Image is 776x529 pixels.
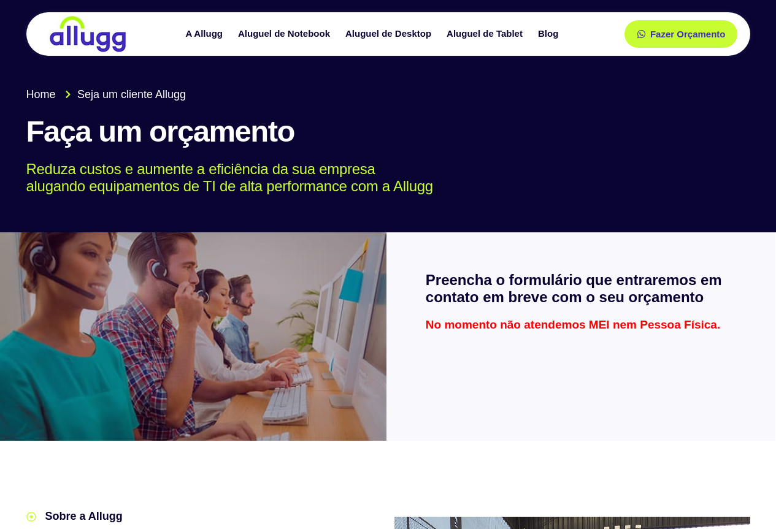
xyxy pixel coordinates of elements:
[650,29,726,39] span: Fazer Orçamento
[48,15,128,53] img: locação de TI é Allugg
[440,23,532,45] a: Aluguel de Tablet
[26,161,732,196] p: Reduza custos e aumente a eficiência da sua empresa alugando equipamentos de TI de alta performan...
[339,23,440,45] a: Aluguel de Desktop
[26,115,750,148] h1: Faça um orçamento
[532,23,567,45] a: Blog
[426,272,737,307] h2: Preencha o formulário que entraremos em contato em breve com o seu orçamento
[232,23,339,45] a: Aluguel de Notebook
[26,86,56,103] span: Home
[624,20,738,48] a: Fazer Orçamento
[74,86,186,103] span: Seja um cliente Allugg
[426,319,737,330] p: No momento não atendemos MEI nem Pessoa Física.
[42,508,123,525] span: Sobre a Allugg
[179,23,232,45] a: A Allugg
